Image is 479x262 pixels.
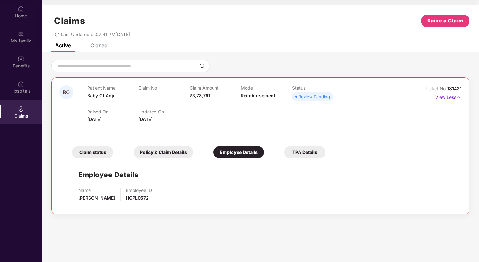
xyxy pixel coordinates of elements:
[138,85,189,91] p: Claim No
[456,94,462,101] img: svg+xml;base64,PHN2ZyB4bWxucz0iaHR0cDovL3d3dy53My5vcmcvMjAwMC9zdmciIHdpZHRoPSIxNyIgaGVpZ2h0PSIxNy...
[241,85,292,91] p: Mode
[425,86,447,91] span: Ticket No
[435,92,462,101] p: View Less
[18,6,24,12] img: svg+xml;base64,PHN2ZyBpZD0iSG9tZSIgeG1sbnM9Imh0dHA6Ly93d3cudzMub3JnLzIwMDAvc3ZnIiB3aWR0aD0iMjAiIG...
[138,117,153,122] span: [DATE]
[87,85,138,91] p: Patient Name
[87,109,138,114] p: Raised On
[18,31,24,37] img: svg+xml;base64,PHN2ZyB3aWR0aD0iMjAiIGhlaWdodD0iMjAiIHZpZXdCb3g9IjAgMCAyMCAyMCIgZmlsbD0ibm9uZSIgeG...
[126,188,152,193] p: Employee ID
[241,93,275,98] span: Reimbursement
[126,195,149,201] span: HCPL0572
[78,188,115,193] p: Name
[292,85,343,91] p: Status
[134,146,193,158] div: Policy & Claim Details
[54,16,85,26] h1: Claims
[63,90,70,95] span: BO
[284,146,325,158] div: TPA Details
[427,17,463,25] span: Raise a Claim
[72,146,113,158] div: Claim status
[87,93,121,98] span: Baby Of Anju ...
[78,195,115,201] span: [PERSON_NAME]
[190,85,241,91] p: Claim Amount
[421,15,469,27] button: Raise a Claim
[138,109,189,114] p: Updated On
[18,106,24,112] img: svg+xml;base64,PHN2ZyBpZD0iQ2xhaW0iIHhtbG5zPSJodHRwOi8vd3d3LnczLm9yZy8yMDAwL3N2ZyIgd2lkdGg9IjIwIi...
[55,42,71,48] div: Active
[18,56,24,62] img: svg+xml;base64,PHN2ZyBpZD0iQmVuZWZpdHMiIHhtbG5zPSJodHRwOi8vd3d3LnczLm9yZy8yMDAwL3N2ZyIgd2lkdGg9Ij...
[299,93,330,100] div: Review Pending
[447,86,462,91] span: 181421
[55,32,59,37] span: redo
[87,117,102,122] span: [DATE]
[61,32,130,37] span: Last Updated on 07:41 PM[DATE]
[200,63,205,68] img: svg+xml;base64,PHN2ZyBpZD0iU2VhcmNoLTMyeDMyIiB4bWxucz0iaHR0cDovL3d3dy53My5vcmcvMjAwMC9zdmciIHdpZH...
[213,146,264,158] div: Employee Details
[138,93,141,98] span: -
[190,93,210,98] span: ₹3,78,791
[78,169,138,180] h1: Employee Details
[90,42,108,48] div: Closed
[18,81,24,87] img: svg+xml;base64,PHN2ZyBpZD0iSG9zcGl0YWxzIiB4bWxucz0iaHR0cDovL3d3dy53My5vcmcvMjAwMC9zdmciIHdpZHRoPS...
